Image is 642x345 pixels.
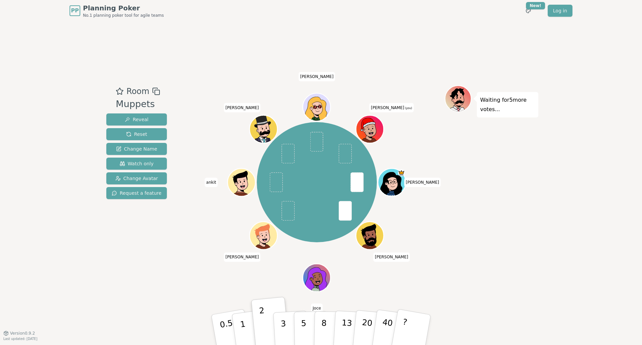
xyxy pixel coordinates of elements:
span: Version 0.9.2 [10,331,35,336]
span: Change Avatar [115,175,158,182]
span: Click to change your name [205,178,218,187]
span: Click to change your name [299,72,335,81]
span: Click to change your name [369,103,414,112]
span: Planning Poker [83,3,164,13]
span: Room [126,85,149,97]
a: PPPlanning PokerNo.1 planning poker tool for agile teams [70,3,164,18]
p: Waiting for 5 more votes... [480,95,535,114]
span: Reveal [125,116,148,123]
button: Reveal [106,113,167,125]
span: Click to change your name [404,178,441,187]
span: Click to change your name [311,304,323,313]
button: Reset [106,128,167,140]
button: Watch only [106,158,167,170]
button: Change Name [106,143,167,155]
button: Version0.9.2 [3,331,35,336]
p: 2 [259,306,267,342]
button: Add as favourite [116,85,124,97]
button: Click to change your avatar [357,116,383,142]
span: Request a feature [112,190,162,196]
span: Click to change your name [224,252,260,262]
span: Watch only [120,160,154,167]
span: Click to change your name [224,103,260,112]
span: PP [71,7,79,15]
span: Reset [126,131,147,138]
span: Click to change your name [373,252,410,262]
div: Muppets [116,97,160,111]
button: Change Avatar [106,172,167,184]
span: Last updated: [DATE] [3,337,37,341]
span: Elise is the host [398,169,405,176]
button: Request a feature [106,187,167,199]
a: Log in [548,5,572,17]
span: No.1 planning poker tool for agile teams [83,13,164,18]
button: New! [522,5,534,17]
div: New! [526,2,545,9]
span: Change Name [116,146,157,152]
span: (you) [404,107,412,110]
